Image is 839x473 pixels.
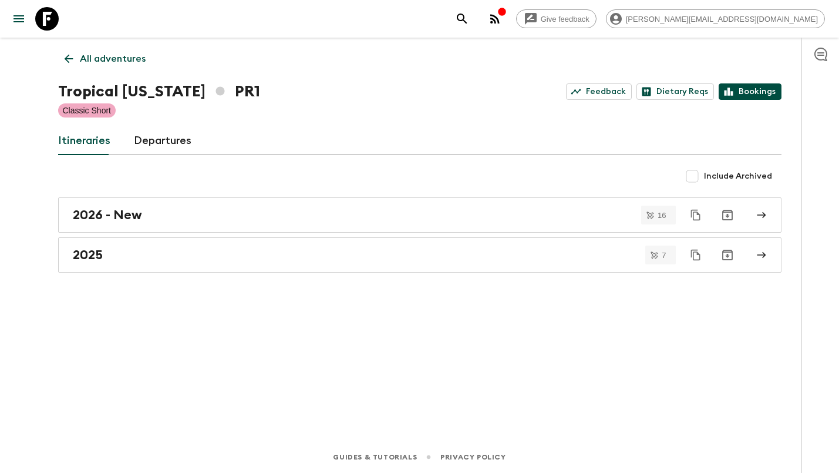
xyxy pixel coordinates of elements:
[440,451,506,464] a: Privacy Policy
[655,251,673,259] span: 7
[58,47,152,71] a: All adventures
[58,237,781,273] a: 2025
[685,204,706,226] button: Duplicate
[619,15,824,24] span: [PERSON_NAME][EMAIL_ADDRESS][DOMAIN_NAME]
[636,83,714,100] a: Dietary Reqs
[63,105,111,116] p: Classic Short
[566,83,632,100] a: Feedback
[685,244,706,266] button: Duplicate
[450,7,474,31] button: search adventures
[704,170,772,182] span: Include Archived
[134,127,191,155] a: Departures
[7,7,31,31] button: menu
[73,207,142,223] h2: 2026 - New
[58,127,110,155] a: Itineraries
[719,83,781,100] a: Bookings
[716,243,739,267] button: Archive
[58,80,260,103] h1: Tropical [US_STATE] PR1
[716,203,739,227] button: Archive
[606,9,825,28] div: [PERSON_NAME][EMAIL_ADDRESS][DOMAIN_NAME]
[651,212,673,219] span: 16
[73,247,103,263] h2: 2025
[80,52,146,66] p: All adventures
[333,451,417,464] a: Guides & Tutorials
[516,9,597,28] a: Give feedback
[534,15,596,24] span: Give feedback
[58,197,781,233] a: 2026 - New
